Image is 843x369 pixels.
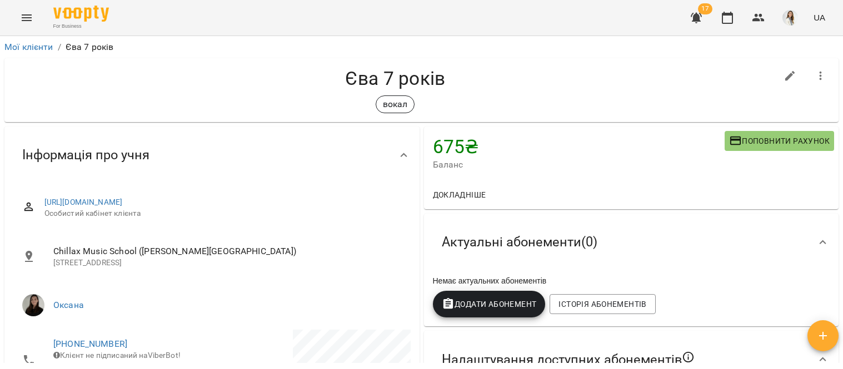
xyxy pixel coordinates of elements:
img: Voopty Logo [53,6,109,22]
h4: 675 ₴ [433,135,725,158]
span: Chillax Music School ([PERSON_NAME][GEOGRAPHIC_DATA]) [53,245,402,258]
img: Оксана [22,294,44,316]
span: Історія абонементів [558,297,646,311]
button: Докладніше [428,185,491,205]
span: UA [814,12,825,23]
p: вокал [383,98,408,111]
a: Оксана [53,300,84,310]
nav: breadcrumb [4,41,839,54]
a: [URL][DOMAIN_NAME] [44,198,123,206]
span: Особистий кабінет клієнта [44,208,402,219]
p: Єва 7 років [66,41,114,54]
button: Додати Абонемент [433,291,546,317]
span: Актуальні абонементи ( 0 ) [442,234,597,251]
span: Баланс [433,158,725,171]
span: 17 [698,3,712,14]
button: Menu [13,4,40,31]
div: Актуальні абонементи(0) [424,214,839,271]
button: Поповнити рахунок [725,131,834,151]
a: Мої клієнти [4,42,53,52]
span: For Business [53,23,109,30]
span: Додати Абонемент [442,297,537,311]
button: UA [809,7,830,28]
span: Клієнт не підписаний на ViberBot! [53,351,181,360]
li: / [58,41,61,54]
button: Історія абонементів [550,294,655,314]
img: abcb920824ed1c0b1cb573ad24907a7f.png [782,10,798,26]
span: Налаштування доступних абонементів [442,351,695,368]
div: Інформація про учня [4,127,420,184]
div: вокал [376,95,415,113]
div: Немає актуальних абонементів [431,273,832,289]
span: Інформація про учня [22,146,149,164]
a: [PHONE_NUMBER] [53,338,127,349]
svg: Якщо не обрано жодного, клієнт зможе побачити всі публічні абонементи [682,351,695,364]
span: Докладніше [433,188,486,201]
p: [STREET_ADDRESS] [53,257,402,269]
h4: Єва 7 років [13,67,777,90]
span: Поповнити рахунок [729,134,830,148]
